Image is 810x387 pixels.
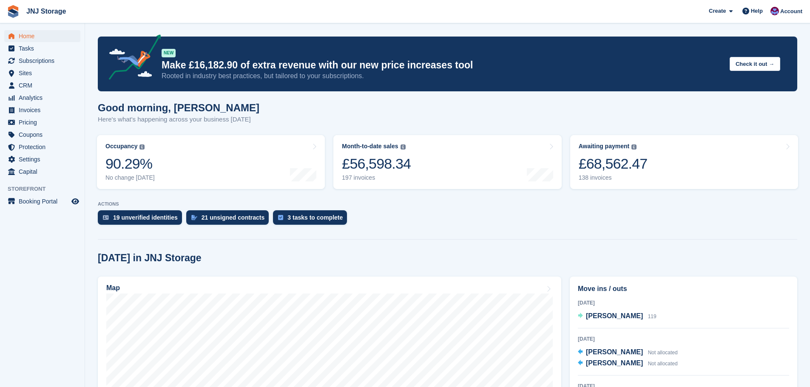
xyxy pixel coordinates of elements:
a: menu [4,166,80,178]
div: 197 invoices [342,174,411,181]
img: task-75834270c22a3079a89374b754ae025e5fb1db73e45f91037f5363f120a921f8.svg [278,215,283,220]
div: 138 invoices [579,174,648,181]
span: Pricing [19,116,70,128]
img: contract_signature_icon-13c848040528278c33f63329250d36e43548de30e8caae1d1a13099fd9432cc5.svg [191,215,197,220]
div: £68,562.47 [579,155,648,172]
span: Tasks [19,42,70,54]
a: 21 unsigned contracts [186,210,273,229]
div: Month-to-date sales [342,143,398,150]
div: 3 tasks to complete [287,214,343,221]
a: 3 tasks to complete [273,210,351,229]
span: Storefront [8,185,85,193]
span: Create [709,7,726,15]
div: No change [DATE] [105,174,155,181]
img: stora-icon-8386f47178a22dfd0bd8f6a31ec36ba5ce8667c1dd55bd0f319d3a0aa187defe.svg [7,5,20,18]
div: [DATE] [578,335,789,343]
a: menu [4,67,80,79]
span: Home [19,30,70,42]
span: Capital [19,166,70,178]
div: 19 unverified identities [113,214,178,221]
span: Settings [19,153,70,165]
span: Coupons [19,129,70,141]
span: [PERSON_NAME] [586,359,643,367]
span: Subscriptions [19,55,70,67]
a: [PERSON_NAME] 119 [578,311,657,322]
span: Help [751,7,763,15]
a: Month-to-date sales £56,598.34 197 invoices [333,135,561,189]
span: CRM [19,79,70,91]
span: Not allocated [648,361,678,367]
button: Check it out → [730,57,780,71]
a: menu [4,129,80,141]
p: Rooted in industry best practices, but tailored to your subscriptions. [162,71,723,81]
img: icon-info-grey-7440780725fd019a000dd9b08b2336e03edf1995a4989e88bcd33f0948082b44.svg [631,144,637,150]
div: Occupancy [105,143,137,150]
div: NEW [162,49,176,57]
a: menu [4,30,80,42]
img: icon-info-grey-7440780725fd019a000dd9b08b2336e03edf1995a4989e88bcd33f0948082b44.svg [139,144,145,150]
span: Analytics [19,92,70,104]
div: 21 unsigned contracts [202,214,265,221]
a: menu [4,116,80,128]
div: Awaiting payment [579,143,630,150]
span: Account [780,7,802,16]
a: Preview store [70,196,80,206]
p: ACTIONS [98,201,797,207]
a: menu [4,153,80,165]
img: Jonathan Scrase [770,7,779,15]
a: menu [4,104,80,116]
span: Sites [19,67,70,79]
span: [PERSON_NAME] [586,348,643,356]
a: menu [4,55,80,67]
a: [PERSON_NAME] Not allocated [578,347,678,358]
h2: Map [106,284,120,292]
a: menu [4,195,80,207]
a: 19 unverified identities [98,210,186,229]
span: [PERSON_NAME] [586,312,643,319]
span: Booking Portal [19,195,70,207]
span: Not allocated [648,350,678,356]
a: menu [4,141,80,153]
img: price-adjustments-announcement-icon-8257ccfd72463d97f412b2fc003d46551f7dbcb40ab6d574587a9cd5c0d94... [102,34,161,83]
img: icon-info-grey-7440780725fd019a000dd9b08b2336e03edf1995a4989e88bcd33f0948082b44.svg [401,144,406,150]
p: Here's what's happening across your business [DATE] [98,115,259,124]
img: verify_identity-adf6edd0f0f0b5bbfe63781bf79b02c33cf7c696d77639b501bdc392416b5a36.svg [103,215,109,220]
h2: [DATE] in JNJ Storage [98,252,202,264]
h1: Good morning, [PERSON_NAME] [98,102,259,113]
a: JNJ Storage [23,4,69,18]
h2: Move ins / outs [578,284,789,294]
div: £56,598.34 [342,155,411,172]
p: Make £16,182.90 of extra revenue with our new price increases tool [162,59,723,71]
a: menu [4,42,80,54]
span: Invoices [19,104,70,116]
a: Awaiting payment £68,562.47 138 invoices [570,135,798,189]
span: 119 [648,314,657,319]
div: 90.29% [105,155,155,172]
a: Occupancy 90.29% No change [DATE] [97,135,325,189]
div: [DATE] [578,299,789,307]
span: Protection [19,141,70,153]
a: menu [4,92,80,104]
a: menu [4,79,80,91]
a: [PERSON_NAME] Not allocated [578,358,678,369]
